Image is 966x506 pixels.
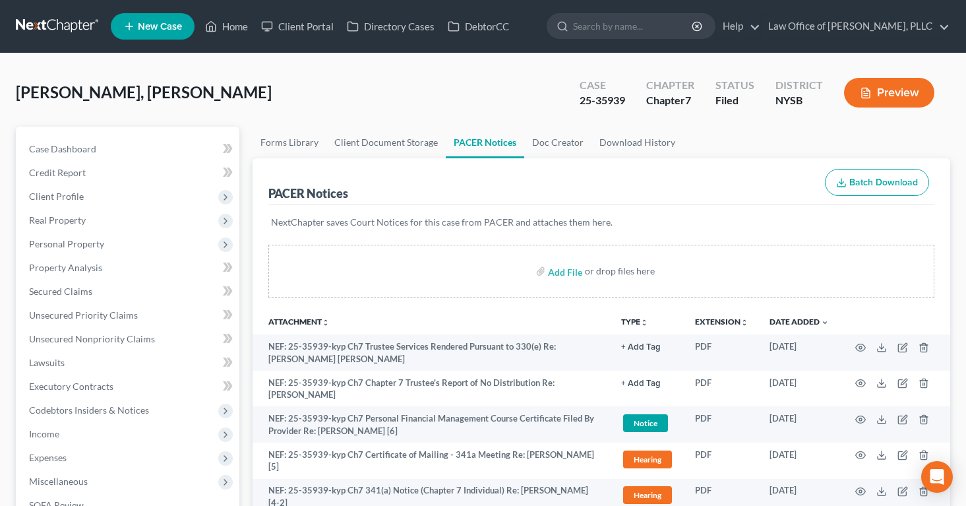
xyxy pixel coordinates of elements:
[16,82,272,102] span: [PERSON_NAME], [PERSON_NAME]
[646,93,694,108] div: Chapter
[271,216,932,229] p: NextChapter saves Court Notices for this case from PACER and attaches them here.
[759,443,839,479] td: [DATE]
[623,486,672,504] span: Hearing
[580,78,625,93] div: Case
[591,127,683,158] a: Download History
[253,406,611,443] td: NEF: 25-35939-kyp Ch7 Personal Financial Management Course Certificate Filed By Provider Re: [PER...
[29,381,113,392] span: Executory Contracts
[441,15,516,38] a: DebtorCC
[825,169,929,197] button: Batch Download
[621,484,674,506] a: Hearing
[621,379,661,388] button: + Add Tag
[29,167,86,178] span: Credit Report
[716,15,760,38] a: Help
[524,127,591,158] a: Doc Creator
[29,214,86,226] span: Real Property
[253,443,611,479] td: NEF: 25-35939-kyp Ch7 Certificate of Mailing - 341a Meeting Re: [PERSON_NAME] [5]
[18,375,239,398] a: Executory Contracts
[580,93,625,108] div: 25-35939
[18,303,239,327] a: Unsecured Priority Claims
[821,319,829,327] i: expand_more
[849,177,918,188] span: Batch Download
[623,414,668,432] span: Notice
[715,78,754,93] div: Status
[921,461,953,493] div: Open Intercom Messenger
[685,94,691,106] span: 7
[198,15,255,38] a: Home
[29,452,67,463] span: Expenses
[29,309,138,321] span: Unsecured Priority Claims
[29,143,96,154] span: Case Dashboard
[29,357,65,368] span: Lawsuits
[18,137,239,161] a: Case Dashboard
[621,340,674,353] a: + Add Tag
[326,127,446,158] a: Client Document Storage
[684,371,759,407] td: PDF
[623,451,672,468] span: Hearing
[573,14,694,38] input: Search by name...
[621,449,674,470] a: Hearing
[268,185,348,201] div: PACER Notices
[621,377,674,389] a: + Add Tag
[29,476,88,487] span: Miscellaneous
[29,333,155,344] span: Unsecured Nonpriority Claims
[253,127,326,158] a: Forms Library
[621,412,674,434] a: Notice
[29,404,149,416] span: Codebtors Insiders & Notices
[684,406,759,443] td: PDF
[646,78,694,93] div: Chapter
[253,371,611,407] td: NEF: 25-35939-kyp Ch7 Chapter 7 Trustee's Report of No Distribution Re: [PERSON_NAME]
[255,15,340,38] a: Client Portal
[29,428,59,439] span: Income
[715,93,754,108] div: Filed
[695,317,748,327] a: Extensionunfold_more
[844,78,934,108] button: Preview
[775,93,823,108] div: NYSB
[446,127,524,158] a: PACER Notices
[29,191,84,202] span: Client Profile
[759,334,839,371] td: [DATE]
[759,371,839,407] td: [DATE]
[268,317,330,327] a: Attachmentunfold_more
[621,318,648,327] button: TYPEunfold_more
[18,280,239,303] a: Secured Claims
[18,327,239,351] a: Unsecured Nonpriority Claims
[18,256,239,280] a: Property Analysis
[640,319,648,327] i: unfold_more
[775,78,823,93] div: District
[740,319,748,327] i: unfold_more
[684,443,759,479] td: PDF
[18,161,239,185] a: Credit Report
[29,238,104,249] span: Personal Property
[621,343,661,352] button: + Add Tag
[684,334,759,371] td: PDF
[770,317,829,327] a: Date Added expand_more
[253,334,611,371] td: NEF: 25-35939-kyp Ch7 Trustee Services Rendered Pursuant to 330(e) Re: [PERSON_NAME] [PERSON_NAME]
[29,262,102,273] span: Property Analysis
[759,406,839,443] td: [DATE]
[18,351,239,375] a: Lawsuits
[340,15,441,38] a: Directory Cases
[138,22,182,32] span: New Case
[29,286,92,297] span: Secured Claims
[322,319,330,327] i: unfold_more
[762,15,950,38] a: Law Office of [PERSON_NAME], PLLC
[585,265,655,278] div: or drop files here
